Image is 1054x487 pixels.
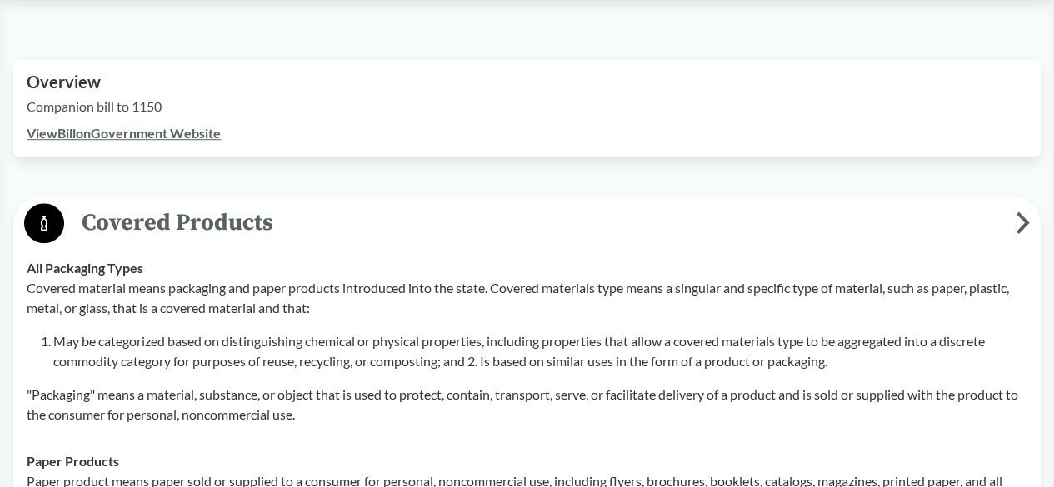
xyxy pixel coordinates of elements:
[27,453,119,469] strong: Paper Products
[27,125,221,141] a: ViewBillonGovernment Website
[27,278,1027,318] p: Covered material means packaging and paper products introduced into the state. Covered materials ...
[27,260,143,276] strong: All Packaging Types
[27,97,1027,117] p: Companion bill to 1150
[53,331,1027,371] li: May be categorized based on distinguishing chemical or physical properties, including properties ...
[27,72,1027,92] h2: Overview
[27,385,1027,425] p: "Packaging" means a material, substance, or object that is used to protect, contain, transport, s...
[64,204,1016,241] span: Covered Products
[19,202,1035,245] button: Covered Products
